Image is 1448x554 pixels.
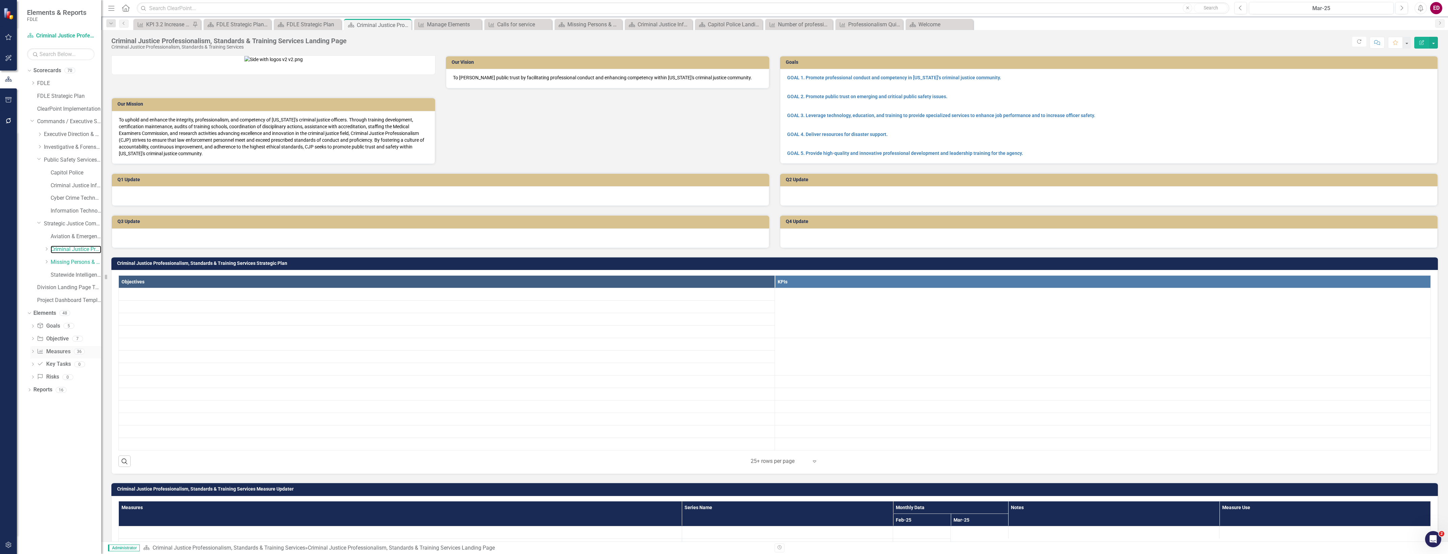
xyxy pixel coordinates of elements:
div: 48 [59,310,70,316]
h3: Q4 Update [786,219,1434,224]
input: Search ClearPoint... [137,2,1229,14]
a: Capitol Police Landing [697,20,761,29]
div: 70 [64,68,75,74]
a: Criminal Justice Information Services [51,182,101,190]
a: Criminal Justice Professionalism, Standards & Training Services [51,246,101,253]
a: Calls for service [486,20,550,29]
span: Elements & Reports [27,8,86,17]
div: 36 [74,349,85,354]
img: ClearPoint Strategy [3,7,16,20]
div: Number of professional law enforcement certificates issued [778,20,831,29]
a: GOAL 4. Deliver resources for disaster support. [787,132,888,137]
a: Project Dashboard Template [37,297,101,304]
div: Mar-25 [1251,4,1391,12]
a: Executive Direction & Business Support [44,131,101,138]
div: Calls for service [497,20,550,29]
div: 0 [62,374,73,380]
div: 16 [56,387,66,393]
p: To [PERSON_NAME] public trust by facilitating professional conduct and enhancing competency withi... [453,74,762,81]
a: Criminal Justice Information Services Landing Page [626,20,691,29]
div: Criminal Justice Professionalism, Standards & Training Services Landing Page [111,37,347,45]
a: FDLE Strategic Plan [37,92,101,100]
a: Risks [37,373,59,381]
h3: Our Mission [117,102,432,107]
p: To uphold and enhance the integrity, professionalism, and competency of [US_STATE]'s criminal jus... [119,116,428,157]
a: Number of professional law enforcement certificates issued [767,20,831,29]
div: FDLE Strategic Plan Quick View Charts [216,20,269,29]
a: Elements [33,309,56,317]
div: 5 [63,323,74,329]
small: FDLE [27,17,86,22]
a: Commands / Executive Support Branch [37,118,101,126]
div: Professionalism Quick Stats [848,20,901,29]
a: Scorecards [33,67,61,75]
a: FDLE [37,80,101,87]
span: Administrator [108,545,140,551]
div: 7 [72,336,83,341]
a: Criminal Justice Professionalism, Standards & Training Services [153,545,305,551]
div: FDLE Strategic Plan [287,20,340,29]
a: GOAL 2. Promote public trust on emerging and critical public safety issues. [787,94,947,99]
a: KPI 3.2 Increase the number of specialized High-Liability Training courses per year to internal a... [135,20,191,29]
a: Capitol Police [51,169,101,177]
div: Criminal Justice Information Services Landing Page [638,20,691,29]
a: Key Tasks [37,360,71,368]
iframe: Intercom live chat [1425,531,1441,547]
div: Capitol Police Landing [708,20,761,29]
div: Missing Persons & Offender Enforcement Landing Page [567,20,620,29]
div: Criminal Justice Professionalism, Standards & Training Services Landing Page [357,21,410,29]
a: Missing Persons & Offender Enforcement Landing Page [556,20,620,29]
a: Aviation & Emergency Preparedness [51,233,101,241]
a: Missing Persons & Offender Enforcement [51,258,101,266]
a: Welcome [907,20,971,29]
a: ClearPoint Implementation [37,105,101,113]
h3: Q1 Update [117,177,766,182]
a: Public Safety Services Command [44,156,101,164]
a: Objective [37,335,69,343]
div: » [143,544,770,552]
h3: Goals [786,60,1434,65]
button: ED [1430,2,1442,14]
div: KPI 3.2 Increase the number of specialized High-Liability Training courses per year to internal a... [146,20,191,29]
a: FDLE Strategic Plan Quick View Charts [205,20,269,29]
div: 0 [74,361,85,367]
a: Statewide Intelligence [51,271,101,279]
h3: Criminal Justice Professionalism, Standards & Training Services Strategic Plan [117,261,1434,266]
a: Goals [37,322,60,330]
a: Criminal Justice Professionalism, Standards & Training Services [27,32,95,40]
input: Search Below... [27,48,95,60]
a: Professionalism Quick Stats [837,20,901,29]
div: Criminal Justice Professionalism, Standards & Training Services [111,45,347,50]
a: Strategic Justice Command [44,220,101,228]
a: Measures [37,348,70,356]
span: Search [1204,5,1218,10]
a: Cyber Crime Technology & Telecommunications [51,194,101,202]
a: FDLE Strategic Plan [275,20,340,29]
h3: Q2 Update [786,177,1434,182]
a: Information Technology Services [51,207,101,215]
div: Welcome [918,20,971,29]
a: GOAL 3. Leverage technology, education, and training to provide specialized services to enhance j... [787,113,1095,118]
button: Search [1194,3,1228,13]
div: Manage Elements [427,20,480,29]
span: 2 [1439,531,1444,536]
a: GOAL 1. Promote professional conduct and competency in [US_STATE]’s criminal justice community. [787,75,1001,80]
a: Division Landing Page Template [37,284,101,292]
button: Mar-25 [1249,2,1394,14]
h3: Criminal Justice Professionalism, Standards & Training Services Measure Updater [117,487,1434,492]
h3: Our Vision [452,60,766,65]
a: Manage Elements [416,20,480,29]
h3: Q3 Update [117,219,766,224]
a: GOAL 5. Provide high-quality and innovative professional development and leadership training for ... [787,150,1023,156]
a: Investigative & Forensic Services Command [44,143,101,151]
div: Criminal Justice Professionalism, Standards & Training Services Landing Page [308,545,495,551]
a: Reports [33,386,52,394]
img: Side with logos v2 v2.png [244,56,303,63]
